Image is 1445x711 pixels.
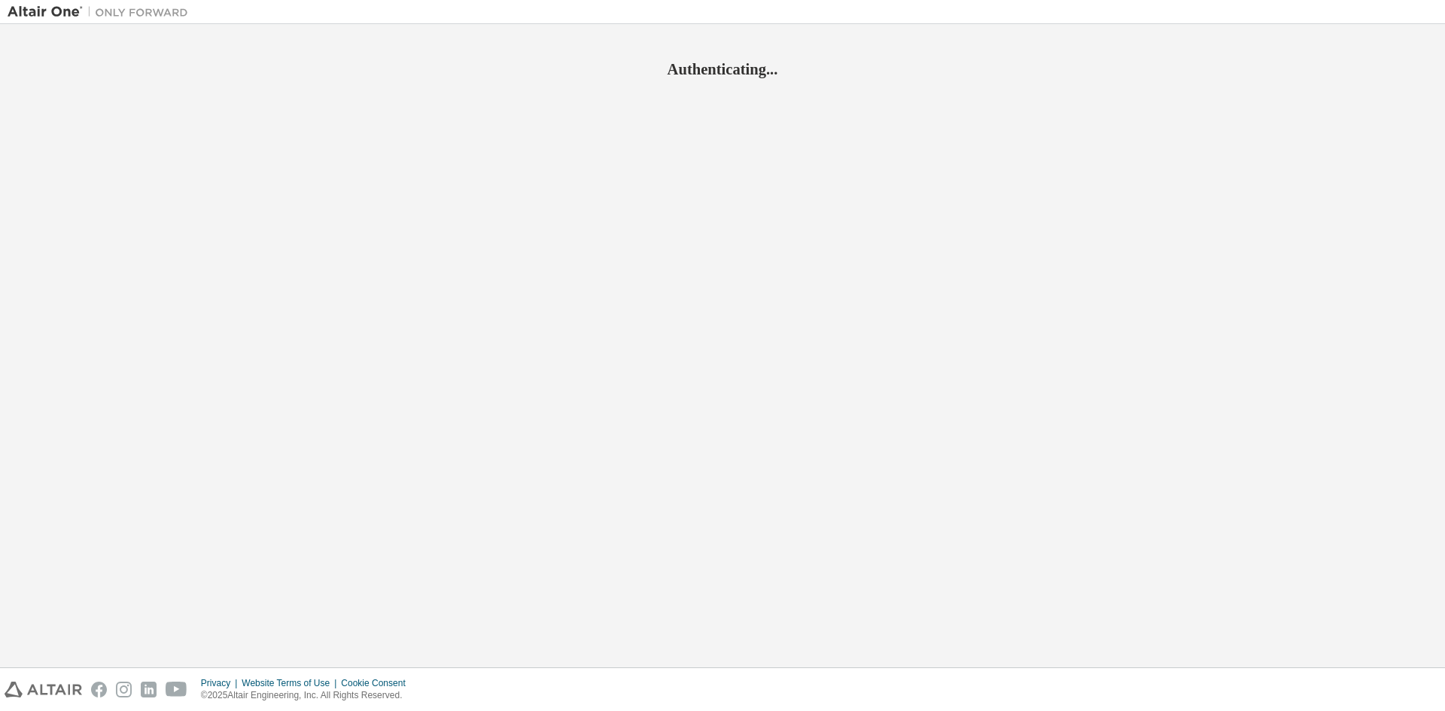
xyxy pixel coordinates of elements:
[242,677,341,689] div: Website Terms of Use
[8,59,1437,79] h2: Authenticating...
[166,682,187,697] img: youtube.svg
[8,5,196,20] img: Altair One
[116,682,132,697] img: instagram.svg
[91,682,107,697] img: facebook.svg
[201,689,415,702] p: © 2025 Altair Engineering, Inc. All Rights Reserved.
[5,682,82,697] img: altair_logo.svg
[141,682,157,697] img: linkedin.svg
[201,677,242,689] div: Privacy
[341,677,414,689] div: Cookie Consent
